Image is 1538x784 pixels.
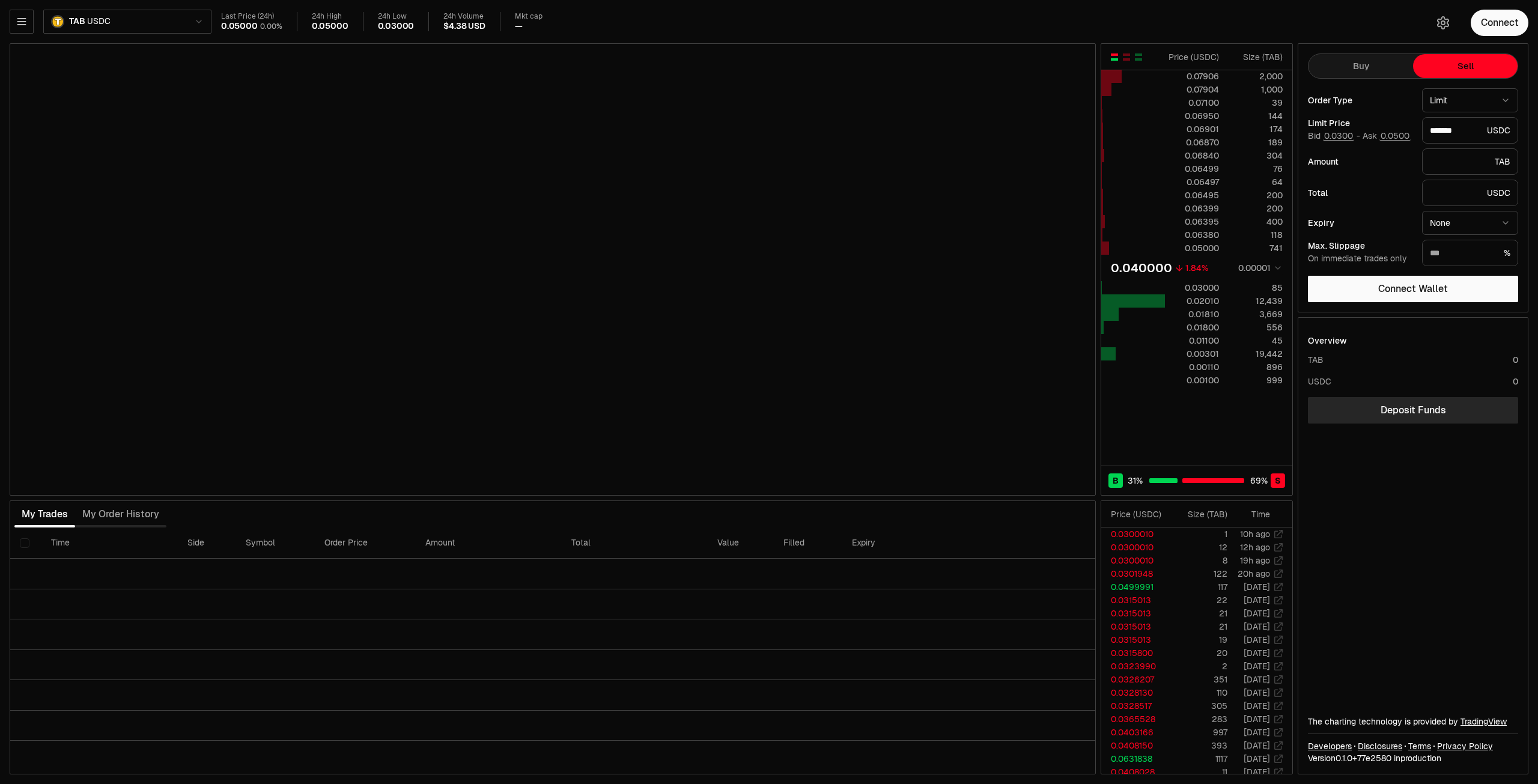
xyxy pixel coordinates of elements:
td: 11 [1171,765,1228,779]
span: TAB [69,16,85,27]
div: Order Type [1308,96,1412,105]
div: Size ( TAB ) [1181,508,1227,520]
button: 0.0300 [1323,131,1354,141]
div: 24h High [312,12,348,21]
div: Limit Price [1308,119,1412,127]
td: 0.0408150 [1101,739,1171,752]
td: 0.0315013 [1101,620,1171,633]
td: 21 [1171,620,1228,633]
td: 0.0315013 [1101,594,1171,607]
div: 0.06395 [1166,216,1219,228]
div: 0.03000 [1166,282,1219,294]
div: 0.00301 [1166,348,1219,360]
td: 19 [1171,633,1228,646]
td: 0.0326207 [1101,673,1171,686]
td: 283 [1171,713,1228,726]
time: 10h ago [1240,529,1270,539]
td: 393 [1171,739,1228,752]
time: [DATE] [1244,595,1270,606]
a: Privacy Policy [1437,740,1493,752]
time: [DATE] [1244,740,1270,751]
div: — [515,21,523,32]
time: 19h ago [1240,555,1270,566]
div: 304 [1229,150,1283,162]
div: USDC [1422,117,1518,144]
div: 0.05000 [221,21,258,32]
iframe: Financial Chart [10,44,1095,495]
td: 0.0315800 [1101,646,1171,660]
div: 0.06840 [1166,150,1219,162]
div: Last Price (24h) [221,12,282,21]
time: [DATE] [1244,753,1270,764]
td: 0.0300010 [1101,554,1171,567]
div: Amount [1308,157,1412,166]
div: 0.06901 [1166,123,1219,135]
span: 31 % [1128,475,1143,487]
time: [DATE] [1244,582,1270,592]
time: [DATE] [1244,727,1270,738]
time: [DATE] [1244,714,1270,725]
div: 0.05000 [312,21,348,32]
td: 21 [1171,607,1228,620]
div: 896 [1229,361,1283,373]
th: Symbol [236,527,315,559]
td: 110 [1171,686,1228,699]
div: 0.01100 [1166,335,1219,347]
div: 0.00100 [1166,374,1219,386]
div: 64 [1229,176,1283,188]
td: 0.0301948 [1101,567,1171,580]
div: Size ( TAB ) [1229,51,1283,63]
div: 0.05000 [1166,242,1219,254]
div: 0.07904 [1166,84,1219,96]
div: USDC [1308,375,1331,387]
div: 144 [1229,110,1283,122]
div: 1.84% [1185,262,1208,274]
td: 22 [1171,594,1228,607]
th: Time [41,527,178,559]
div: 200 [1229,189,1283,201]
button: None [1422,211,1518,235]
td: 0.0408028 [1101,765,1171,779]
th: Expiry [842,527,974,559]
div: 1,000 [1229,84,1283,96]
div: 24h Volume [443,12,485,21]
div: Mkt cap [515,12,543,21]
td: 0.0315013 [1101,633,1171,646]
div: 118 [1229,229,1283,241]
span: Ask [1363,131,1411,142]
td: 0.0300010 [1101,541,1171,554]
div: 0.03000 [378,21,415,32]
div: 12,439 [1229,295,1283,307]
td: 0.0323990 [1101,660,1171,673]
div: 0.040000 [1111,260,1172,276]
td: 0.0300010 [1101,527,1171,541]
button: Sell [1413,54,1518,78]
div: Price ( USDC ) [1166,51,1219,63]
div: Version 0.1.0 + in production [1308,752,1518,764]
div: 556 [1229,321,1283,333]
button: Show Buy Orders Only [1134,52,1143,62]
div: 999 [1229,374,1283,386]
div: 45 [1229,335,1283,347]
td: 0.0315013 [1101,607,1171,620]
a: TradingView [1460,716,1507,727]
div: Max. Slippage [1308,242,1412,250]
time: 20h ago [1238,568,1270,579]
td: 997 [1171,726,1228,739]
td: 2 [1171,660,1228,673]
div: 0.06950 [1166,110,1219,122]
time: [DATE] [1244,687,1270,698]
td: 0.0403166 [1101,726,1171,739]
span: 77e258096fa4e3c53258ee72bdc0e6f4f97b07b5 [1357,753,1391,764]
td: 20 [1171,646,1228,660]
td: 8 [1171,554,1228,567]
div: 0.06497 [1166,176,1219,188]
div: 0.00110 [1166,361,1219,373]
span: Bid - [1308,131,1360,142]
td: 0.0328517 [1101,699,1171,713]
th: Amount [416,527,562,559]
time: [DATE] [1244,608,1270,619]
td: 305 [1171,699,1228,713]
button: 0.00001 [1235,261,1283,275]
div: % [1422,240,1518,266]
